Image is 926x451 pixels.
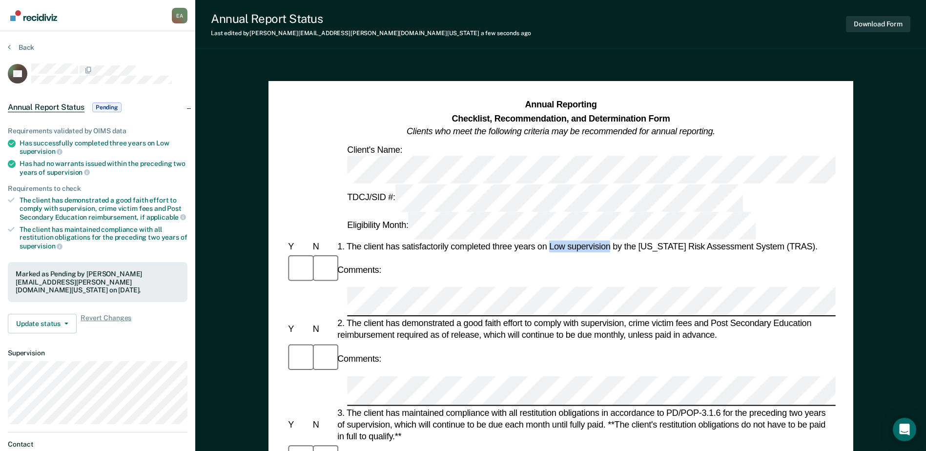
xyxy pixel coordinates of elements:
div: Last edited by [PERSON_NAME][EMAIL_ADDRESS][PERSON_NAME][DOMAIN_NAME][US_STATE] [211,30,531,37]
div: Y [286,419,310,430]
dt: Contact [8,440,187,449]
strong: Annual Reporting [525,100,597,110]
span: supervision [20,242,62,250]
div: N [310,241,335,252]
div: Y [286,241,310,252]
span: applicable [146,213,186,221]
div: N [310,419,335,430]
span: supervision [47,168,90,176]
div: 1. The client has satisfactorily completed three years on Low supervision by the [US_STATE] Risk ... [335,241,836,252]
span: a few seconds ago [481,30,531,37]
div: Requirements validated by OIMS data [8,127,187,135]
div: The client has maintained compliance with all restitution obligations for the preceding two years of [20,225,187,250]
span: Annual Report Status [8,102,84,112]
span: Revert Changes [81,314,131,333]
div: Marked as Pending by [PERSON_NAME][EMAIL_ADDRESS][PERSON_NAME][DOMAIN_NAME][US_STATE] on [DATE]. [16,270,180,294]
button: Download Form [846,16,910,32]
img: Recidiviz [10,10,57,21]
div: Y [286,324,310,335]
strong: Checklist, Recommendation, and Determination Form [452,113,670,123]
div: Annual Report Status [211,12,531,26]
div: Has successfully completed three years on Low [20,139,187,156]
div: Eligibility Month: [345,212,758,240]
div: The client has demonstrated a good faith effort to comply with supervision, crime victim fees and... [20,196,187,221]
button: Profile dropdown button [172,8,187,23]
div: Open Intercom Messenger [893,418,916,441]
div: Comments: [335,353,383,365]
div: 3. The client has maintained compliance with all restitution obligations in accordance to PD/POP-... [335,407,836,442]
div: Has had no warrants issued within the preceding two years of [20,160,187,176]
button: Back [8,43,34,52]
div: Requirements to check [8,184,187,193]
span: supervision [20,147,62,155]
div: E A [172,8,187,23]
dt: Supervision [8,349,187,357]
div: N [310,324,335,335]
button: Update status [8,314,77,333]
div: Comments: [335,264,383,276]
span: Pending [92,102,122,112]
div: TDCJ/SID #: [345,184,744,212]
em: Clients who meet the following criteria may be recommended for annual reporting. [407,126,715,136]
div: 2. The client has demonstrated a good faith effort to comply with supervision, crime victim fees ... [335,318,836,341]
